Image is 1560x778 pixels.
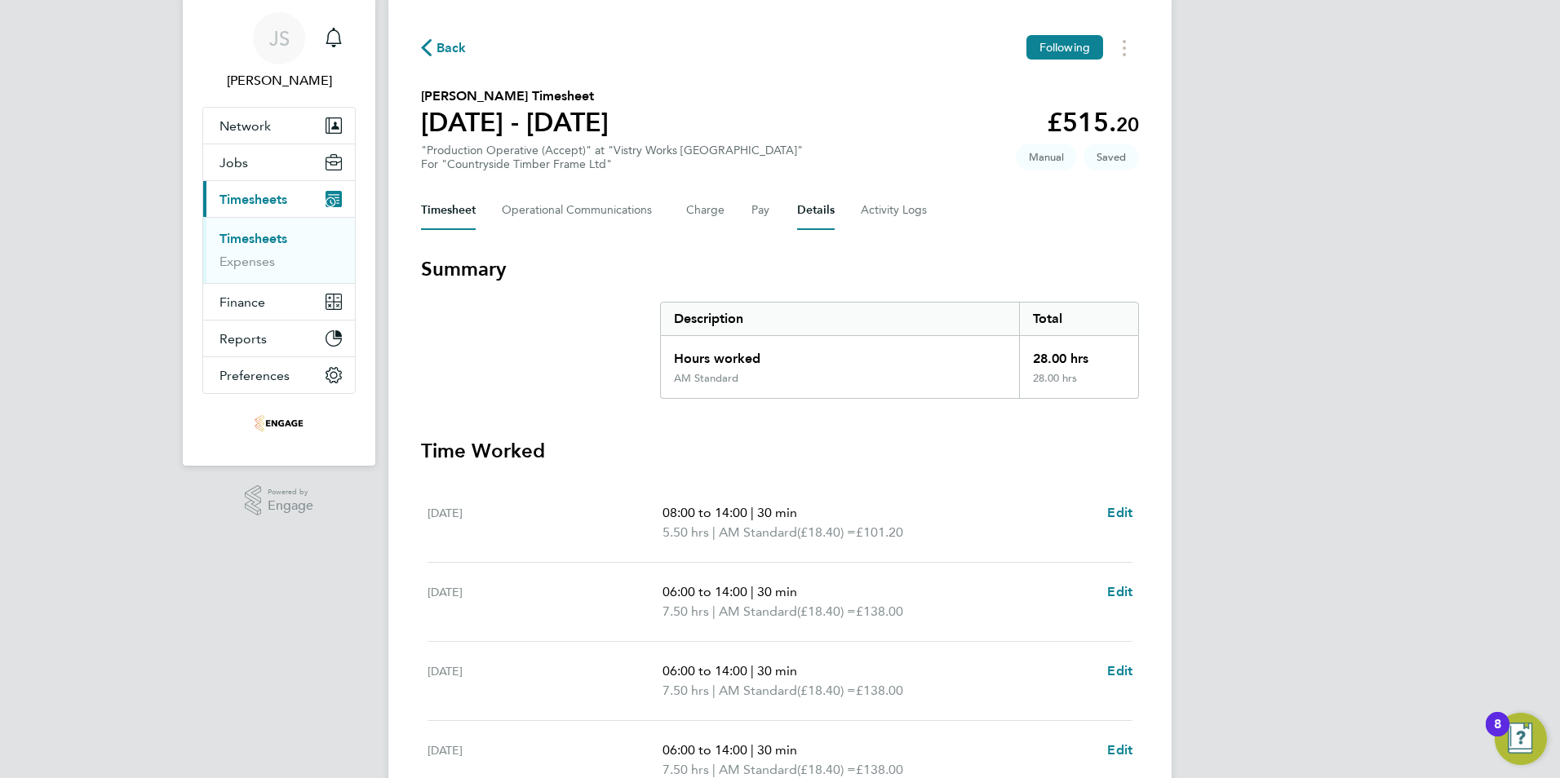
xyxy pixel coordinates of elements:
span: | [712,683,716,698]
a: Edit [1107,503,1132,523]
button: Charge [686,191,725,230]
button: Pay [751,191,771,230]
span: 08:00 to 14:00 [663,505,747,520]
span: Network [219,118,271,134]
div: Timesheets [203,217,355,283]
button: Details [797,191,835,230]
span: Preferences [219,368,290,383]
h1: [DATE] - [DATE] [421,106,609,139]
span: | [751,505,754,520]
span: 7.50 hrs [663,603,709,619]
div: Description [661,303,1019,335]
button: Network [203,108,355,144]
span: 20 [1116,113,1139,136]
span: 06:00 to 14:00 [663,584,747,599]
span: AM Standard [719,523,797,542]
button: Following [1026,35,1103,60]
div: 28.00 hrs [1019,372,1138,398]
a: Powered byEngage [245,485,314,516]
span: 30 min [757,742,797,758]
span: | [751,663,754,679]
span: AM Standard [719,681,797,701]
span: This timesheet was manually created. [1016,144,1077,170]
span: | [751,584,754,599]
a: Edit [1107,582,1132,602]
span: 30 min [757,505,797,520]
span: (£18.40) = [797,524,856,540]
div: AM Standard [674,372,738,385]
span: Finance [219,294,265,310]
div: [DATE] [428,661,663,701]
span: Edit [1107,505,1132,520]
a: Go to home page [202,410,356,436]
span: (£18.40) = [797,762,856,777]
span: Edit [1107,584,1132,599]
span: Timesheets [219,192,287,207]
span: This timesheet is Saved. [1084,144,1139,170]
div: 28.00 hrs [1019,336,1138,372]
button: Back [421,38,467,58]
span: Jobs [219,155,248,170]
a: Timesheets [219,231,287,246]
button: Timesheets [203,181,355,217]
a: Edit [1107,661,1132,681]
button: Reports [203,320,355,356]
span: Following [1039,40,1090,55]
span: £138.00 [856,683,903,698]
button: Jobs [203,144,355,180]
span: (£18.40) = [797,683,856,698]
span: AM Standard [719,602,797,621]
app-decimal: £515. [1047,107,1139,138]
span: JS [269,28,290,49]
h3: Summary [421,256,1139,282]
button: Operational Communications [502,191,660,230]
span: Edit [1107,663,1132,679]
span: | [751,742,754,758]
span: £138.00 [856,603,903,619]
div: For "Countryside Timber Frame Ltd" [421,157,803,171]
div: [DATE] [428,582,663,621]
span: Reports [219,331,267,347]
span: £101.20 [856,524,903,540]
span: 7.50 hrs [663,683,709,698]
img: acceptrec-logo-retina.png [255,410,304,436]
h3: Time Worked [421,438,1139,464]
button: Preferences [203,357,355,393]
div: [DATE] [428,503,663,542]
span: Joanna Sobierajska [202,71,356,91]
span: Back [437,38,467,58]
span: 30 min [757,663,797,679]
a: JS[PERSON_NAME] [202,12,356,91]
div: Hours worked [661,336,1019,372]
span: 30 min [757,584,797,599]
div: 8 [1494,724,1501,745]
span: 7.50 hrs [663,762,709,777]
div: Total [1019,303,1138,335]
span: Powered by [268,485,313,499]
span: | [712,524,716,540]
a: Expenses [219,254,275,269]
button: Timesheet [421,191,476,230]
div: Summary [660,302,1139,399]
span: | [712,603,716,619]
span: 06:00 to 14:00 [663,742,747,758]
h2: [PERSON_NAME] Timesheet [421,86,609,106]
span: | [712,762,716,777]
span: £138.00 [856,762,903,777]
span: Engage [268,499,313,513]
button: Finance [203,284,355,320]
div: "Production Operative (Accept)" at "Vistry Works [GEOGRAPHIC_DATA]" [421,144,803,171]
a: Edit [1107,740,1132,760]
button: Activity Logs [861,191,929,230]
span: (£18.40) = [797,603,856,619]
span: 5.50 hrs [663,524,709,540]
span: Edit [1107,742,1132,758]
span: 06:00 to 14:00 [663,663,747,679]
button: Open Resource Center, 8 new notifications [1495,713,1547,765]
button: Timesheets Menu [1110,35,1139,60]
